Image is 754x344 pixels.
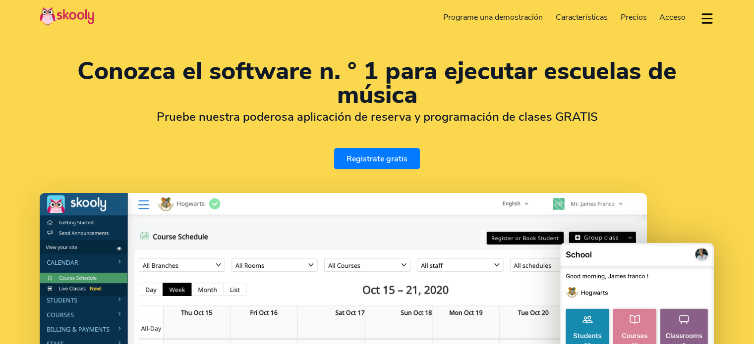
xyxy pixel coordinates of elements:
[40,59,714,107] h1: Conozca el software n. ° 1 para ejecutar escuelas de música
[549,9,614,25] a: Características
[40,109,714,124] h2: Pruebe nuestra poderosa aplicación de reserva y programación de clases GRATIS
[659,12,686,23] span: Acceso
[614,9,653,25] a: Precios
[653,9,692,25] a: Acceso
[700,7,714,30] button: dropdown menu
[334,148,420,169] a: Registrate gratis
[40,6,94,26] img: Skooly
[437,9,550,25] a: Programe una demostración
[621,12,647,23] span: Precios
